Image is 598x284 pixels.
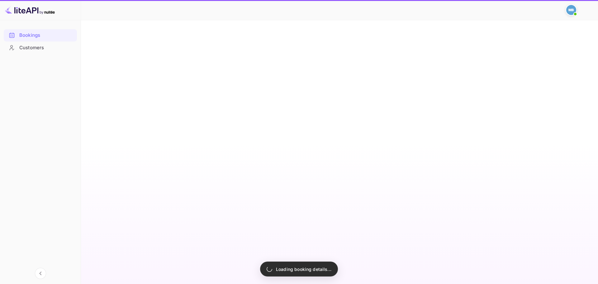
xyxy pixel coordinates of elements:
img: LiteAPI logo [5,5,55,15]
a: Customers [4,42,77,53]
img: Mohcine Belkhir [566,5,576,15]
div: Customers [19,44,74,51]
a: Bookings [4,29,77,41]
p: Loading booking details... [276,266,331,272]
div: Customers [4,42,77,54]
button: Collapse navigation [35,268,46,279]
div: Bookings [19,32,74,39]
